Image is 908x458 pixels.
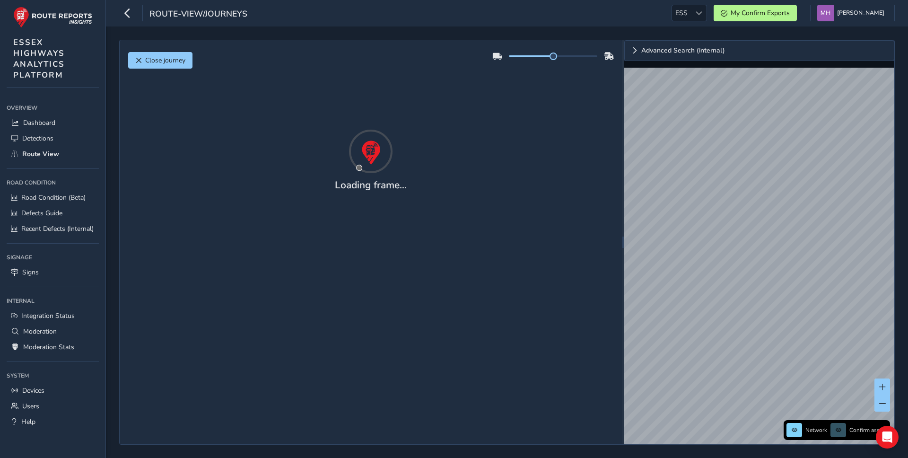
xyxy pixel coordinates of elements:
[7,264,99,280] a: Signs
[145,56,185,65] span: Close journey
[7,190,99,205] a: Road Condition (Beta)
[672,5,691,21] span: ESS
[7,131,99,146] a: Detections
[21,417,35,426] span: Help
[7,369,99,383] div: System
[876,426,899,449] div: Open Intercom Messenger
[731,9,790,18] span: My Confirm Exports
[7,221,99,237] a: Recent Defects (Internal)
[805,426,827,434] span: Network
[7,250,99,264] div: Signage
[21,311,75,320] span: Integration Status
[7,115,99,131] a: Dashboard
[817,5,834,21] img: diamond-layout
[22,402,39,411] span: Users
[7,414,99,430] a: Help
[817,5,888,21] button: [PERSON_NAME]
[7,339,99,355] a: Moderation Stats
[641,47,725,54] span: Advanced Search (internal)
[21,193,86,202] span: Road Condition (Beta)
[7,294,99,308] div: Internal
[22,386,44,395] span: Devices
[624,40,894,61] a: Expand
[7,146,99,162] a: Route View
[849,426,887,434] span: Confirm assets
[335,179,407,191] h4: Loading frame...
[13,37,65,80] span: ESSEX HIGHWAYS ANALYTICS PLATFORM
[7,101,99,115] div: Overview
[837,5,884,21] span: [PERSON_NAME]
[21,209,62,218] span: Defects Guide
[23,343,74,352] span: Moderation Stats
[22,134,53,143] span: Detections
[7,205,99,221] a: Defects Guide
[13,7,92,28] img: rr logo
[7,398,99,414] a: Users
[714,5,797,21] button: My Confirm Exports
[7,308,99,324] a: Integration Status
[22,268,39,277] span: Signs
[7,176,99,190] div: Road Condition
[23,327,57,336] span: Moderation
[128,52,192,69] button: Close journey
[7,324,99,339] a: Moderation
[22,150,59,159] span: Route View
[23,118,55,127] span: Dashboard
[7,383,99,398] a: Devices
[149,8,247,21] span: route-view/journeys
[21,224,94,233] span: Recent Defects (Internal)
